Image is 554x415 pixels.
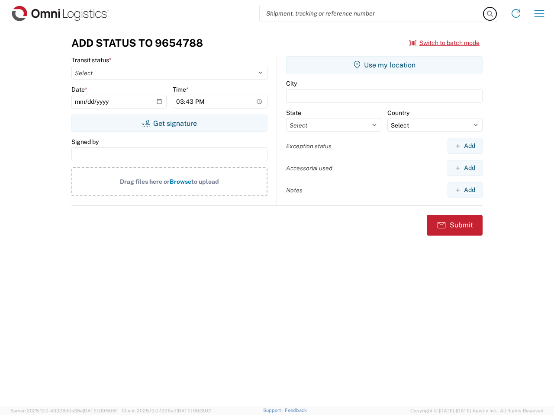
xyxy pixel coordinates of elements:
[263,408,285,413] a: Support
[448,182,483,198] button: Add
[71,37,203,49] h3: Add Status to 9654788
[120,178,170,185] span: Drag files here or
[191,178,219,185] span: to upload
[83,408,118,413] span: [DATE] 09:50:51
[177,408,212,413] span: [DATE] 09:39:01
[387,109,409,117] label: Country
[448,160,483,176] button: Add
[286,80,297,87] label: City
[427,215,483,236] button: Submit
[285,408,307,413] a: Feedback
[71,138,99,146] label: Signed by
[286,164,332,172] label: Accessorial used
[10,408,118,413] span: Server: 2025.19.0-49328d0a35e
[71,115,267,132] button: Get signature
[286,186,303,194] label: Notes
[410,407,544,415] span: Copyright © [DATE]-[DATE] Agistix Inc., All Rights Reserved
[122,408,212,413] span: Client: 2025.19.0-129fbcf
[409,36,480,50] button: Switch to batch mode
[170,178,191,185] span: Browse
[286,142,332,150] label: Exception status
[71,56,112,64] label: Transit status
[286,56,483,73] button: Use my location
[448,138,483,154] button: Add
[286,109,301,117] label: State
[260,5,484,22] input: Shipment, tracking or reference number
[71,86,87,93] label: Date
[173,86,189,93] label: Time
